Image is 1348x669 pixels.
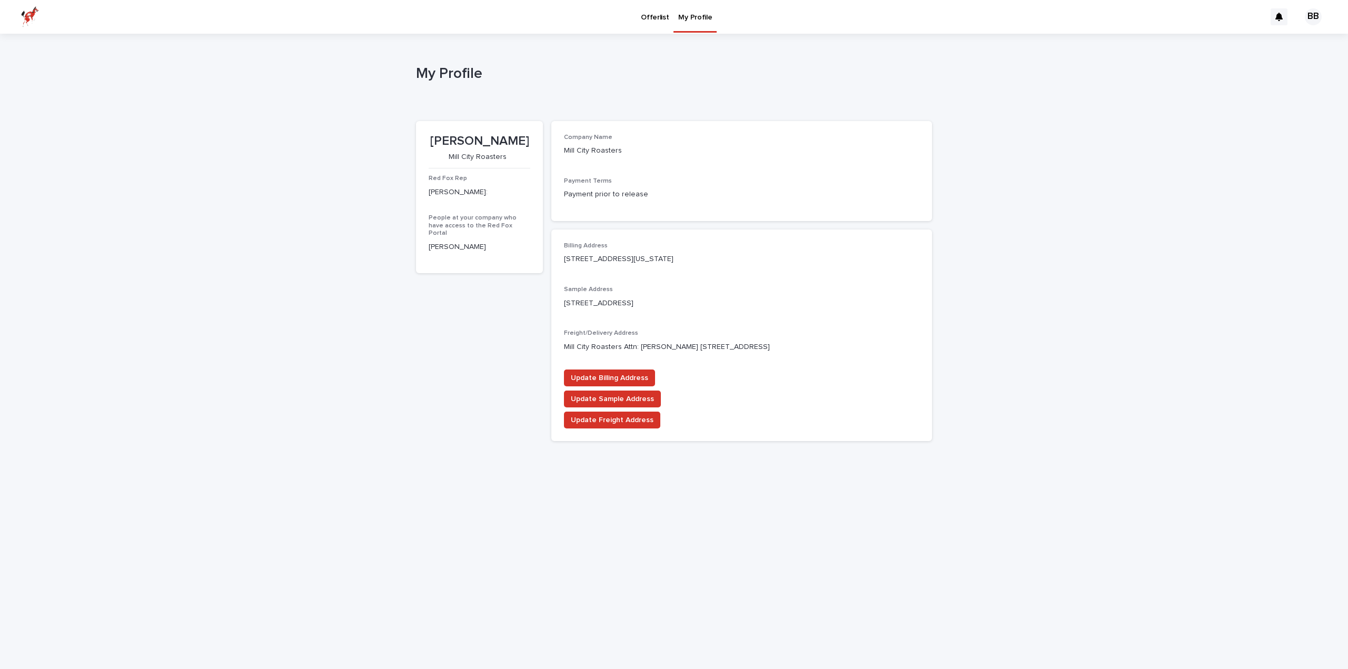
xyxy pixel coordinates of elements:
p: Payment prior to release [564,189,919,200]
div: BB [1305,8,1322,25]
span: Update Sample Address [571,394,654,404]
span: Billing Address [564,243,608,249]
span: Sample Address [564,286,613,293]
p: [STREET_ADDRESS] [564,298,919,309]
span: Freight/Delivery Address [564,330,638,336]
span: Update Billing Address [571,373,648,383]
button: Update Billing Address [564,370,655,386]
img: zttTXibQQrCfv9chImQE [21,6,39,27]
span: Red Fox Rep [429,175,467,182]
button: Update Sample Address [564,391,661,407]
p: Mill City Roasters [564,145,674,156]
p: [PERSON_NAME] [429,242,530,253]
span: People at your company who have access to the Red Fox Portal [429,215,517,236]
p: Mill City Roasters [429,153,526,162]
p: [PERSON_NAME] [429,134,530,149]
p: [STREET_ADDRESS][US_STATE] [564,254,919,265]
span: Company Name [564,134,612,141]
button: Update Freight Address [564,412,660,428]
span: Payment Terms [564,178,612,184]
p: [PERSON_NAME]: [429,187,530,198]
span: Update Freight Address [571,415,653,425]
p: Mill City Roasters Attn: [PERSON_NAME] [STREET_ADDRESS] [564,342,919,353]
h1: My Profile [416,65,932,83]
